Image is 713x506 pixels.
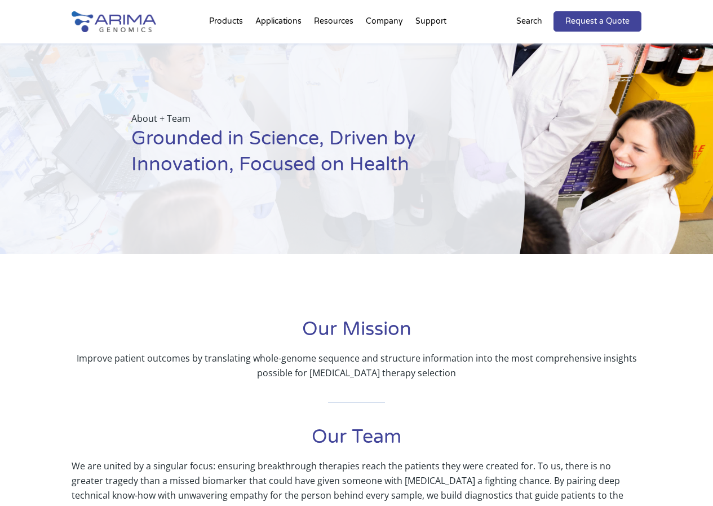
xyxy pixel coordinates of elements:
[131,111,469,126] p: About + Team
[72,351,642,380] p: Improve patient outcomes by translating whole-genome sequence and structure information into the ...
[72,316,642,351] h1: Our Mission
[72,424,642,459] h1: Our Team
[131,126,469,186] h1: Grounded in Science, Driven by Innovation, Focused on Health
[516,14,542,29] p: Search
[72,11,156,32] img: Arima-Genomics-logo
[553,11,641,32] a: Request a Quote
